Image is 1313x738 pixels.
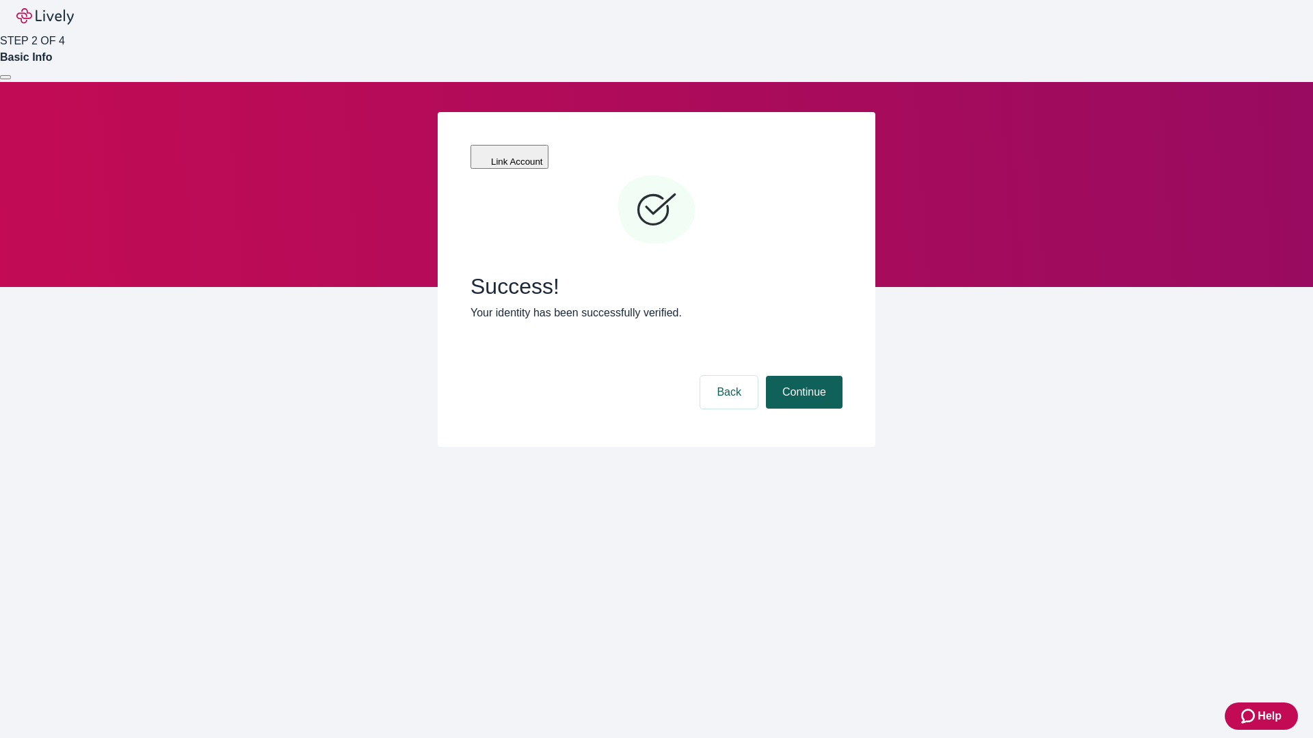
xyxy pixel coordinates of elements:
p: Your identity has been successfully verified. [470,305,843,321]
button: Zendesk support iconHelp [1225,702,1298,730]
img: Lively [16,8,74,25]
span: Success! [470,273,843,299]
svg: Zendesk support icon [1241,708,1258,724]
span: Help [1258,708,1282,724]
button: Back [700,376,758,409]
button: Continue [766,376,843,409]
svg: Checkmark icon [615,169,698,251]
button: Link Account [470,145,548,169]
